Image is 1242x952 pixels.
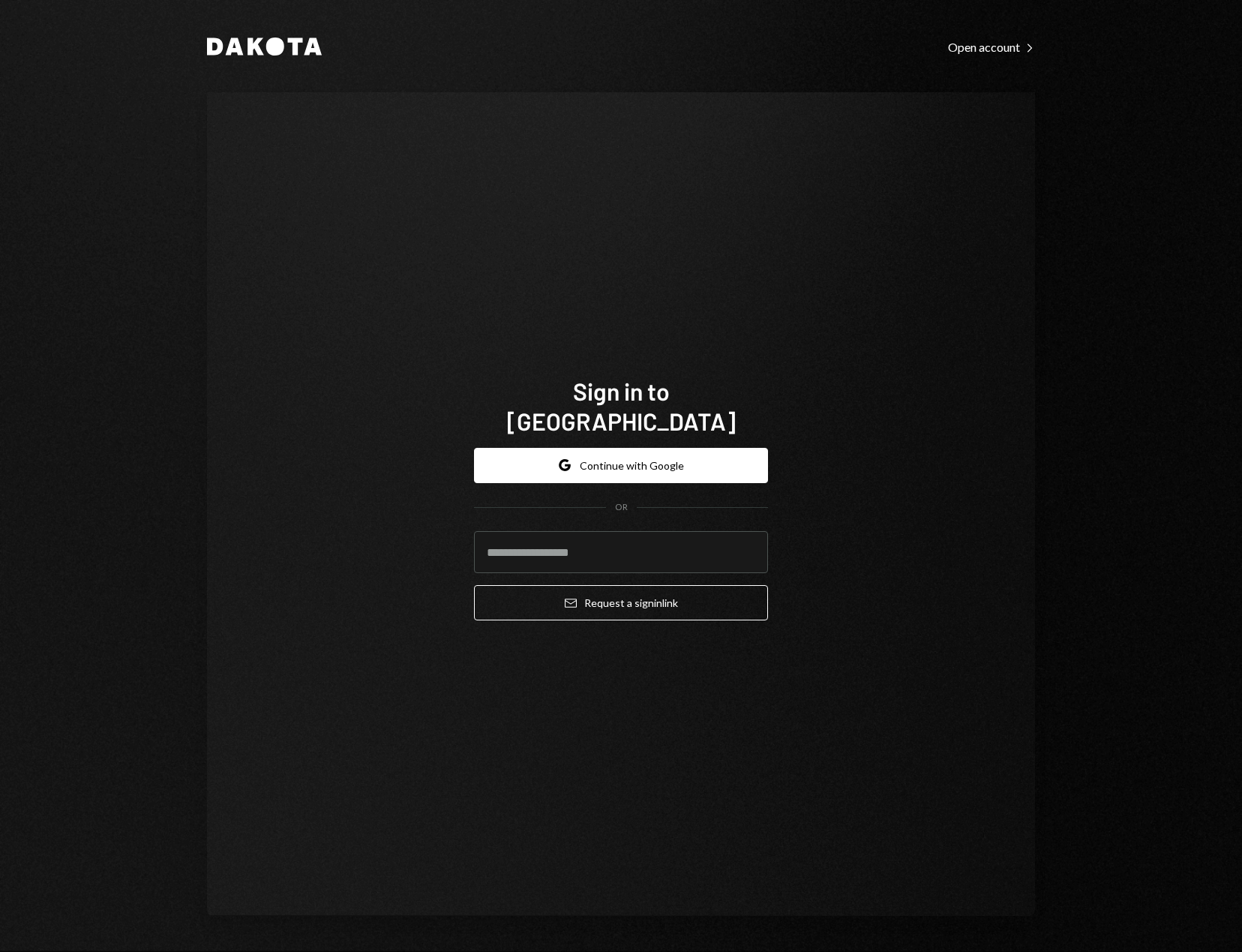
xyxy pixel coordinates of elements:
[474,448,768,483] button: Continue with Google
[948,38,1035,55] a: Open account
[474,585,768,620] button: Request a signinlink
[474,376,768,436] h1: Sign in to [GEOGRAPHIC_DATA]
[615,501,628,514] div: OR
